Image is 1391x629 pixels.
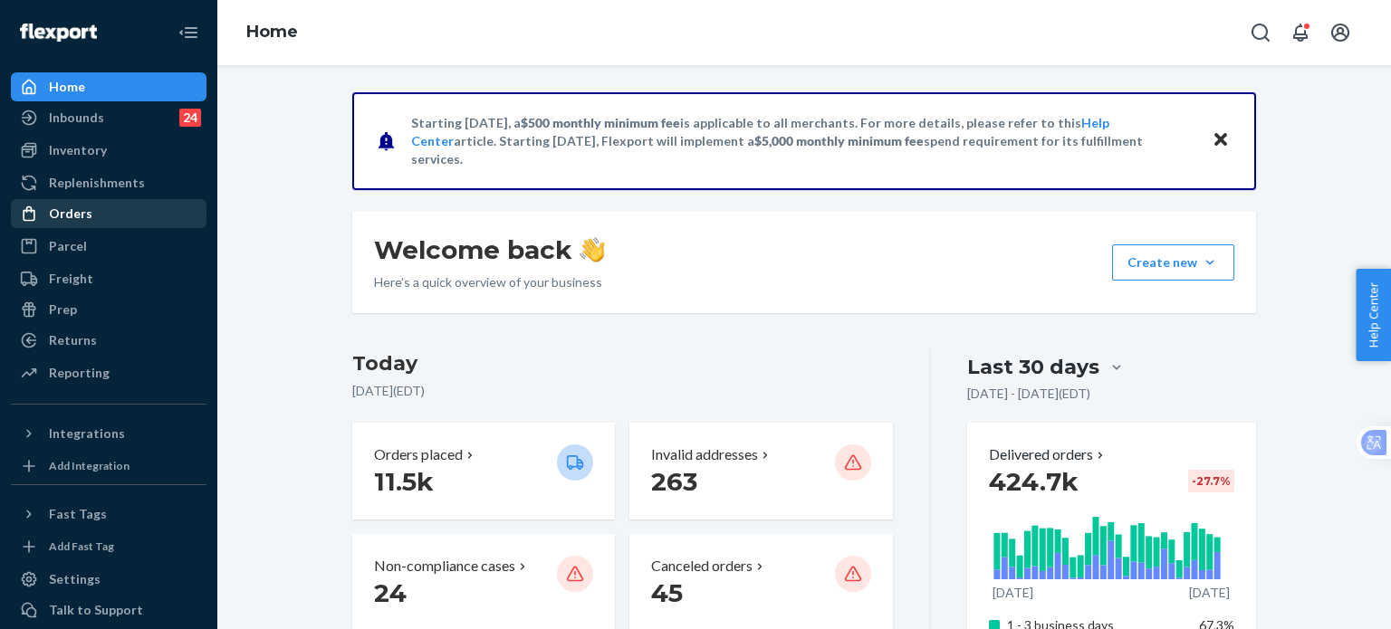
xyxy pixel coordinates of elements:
[11,103,206,132] a: Inbounds24
[651,444,758,465] p: Invalid addresses
[49,300,77,319] div: Prep
[11,264,206,293] a: Freight
[11,596,206,624] a: Talk to Support
[49,364,110,382] div: Reporting
[170,14,206,51] button: Close Navigation
[11,199,206,228] a: Orders
[580,237,605,262] img: hand-wave emoji
[232,6,312,59] ol: breadcrumbs
[754,133,924,148] span: $5,000 monthly minimum fee
[11,136,206,165] a: Inventory
[374,577,407,608] span: 24
[49,505,107,523] div: Fast Tags
[993,584,1033,602] p: [DATE]
[651,466,697,497] span: 263
[374,556,515,577] p: Non-compliance cases
[49,331,97,349] div: Returns
[1188,470,1234,492] div: -27.7 %
[1112,244,1234,281] button: Create new
[11,72,206,101] a: Home
[49,174,145,192] div: Replenishments
[1242,14,1279,51] button: Open Search Box
[11,326,206,355] a: Returns
[967,385,1090,403] p: [DATE] - [DATE] ( EDT )
[651,556,753,577] p: Canceled orders
[11,358,206,387] a: Reporting
[49,237,87,255] div: Parcel
[11,168,206,197] a: Replenishments
[179,109,201,127] div: 24
[374,233,605,266] h1: Welcome back
[49,141,107,159] div: Inventory
[20,24,97,42] img: Flexport logo
[989,466,1079,497] span: 424.7k
[967,353,1099,381] div: Last 30 days
[1356,269,1391,361] button: Help Center
[49,601,143,619] div: Talk to Support
[1189,584,1230,602] p: [DATE]
[49,78,85,96] div: Home
[1322,14,1358,51] button: Open account menu
[11,295,206,324] a: Prep
[11,500,206,529] button: Fast Tags
[49,570,101,588] div: Settings
[352,423,615,519] button: Orders placed 11.5k
[374,466,434,497] span: 11.5k
[629,423,892,519] button: Invalid addresses 263
[11,536,206,558] a: Add Fast Tag
[49,270,93,288] div: Freight
[374,444,463,465] p: Orders placed
[651,577,683,608] span: 45
[49,458,130,473] div: Add Integration
[49,538,114,554] div: Add Fast Tag
[11,232,206,261] a: Parcel
[374,273,605,291] p: Here’s a quick overview of your business
[1282,14,1319,51] button: Open notifications
[49,205,92,223] div: Orders
[49,109,104,127] div: Inbounds
[11,455,206,477] a: Add Integration
[352,349,893,378] h3: Today
[11,419,206,448] button: Integrations
[11,565,206,594] a: Settings
[411,114,1194,168] p: Starting [DATE], a is applicable to all merchants. For more details, please refer to this article...
[49,424,125,443] div: Integrations
[1209,128,1233,154] button: Close
[521,115,680,130] span: $500 monthly minimum fee
[246,22,298,42] a: Home
[989,444,1108,465] button: Delivered orders
[352,382,893,400] p: [DATE] ( EDT )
